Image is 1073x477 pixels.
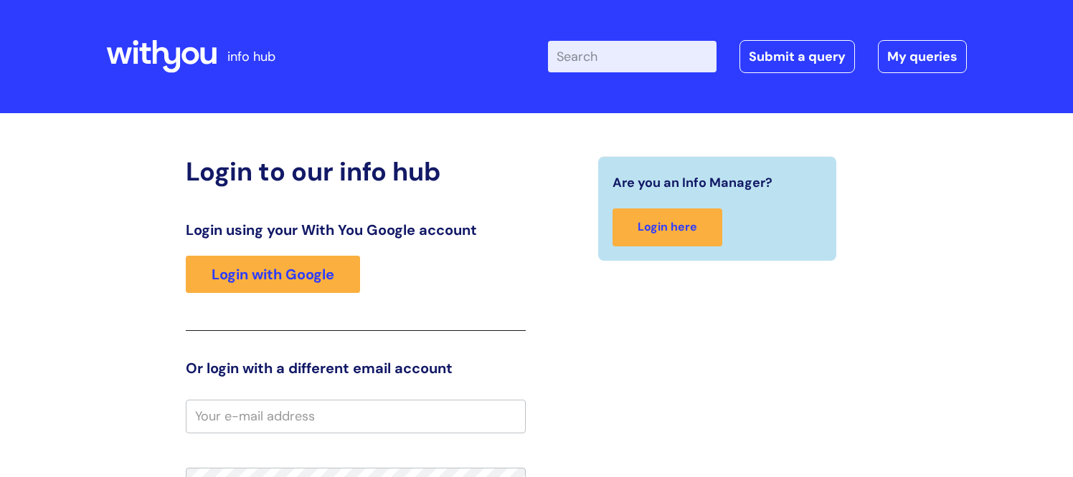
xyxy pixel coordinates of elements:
[186,156,526,187] h2: Login to our info hub
[739,40,855,73] a: Submit a query
[227,45,275,68] p: info hub
[613,208,722,246] a: Login here
[186,221,526,238] h3: Login using your With You Google account
[613,171,772,194] span: Are you an Info Manager?
[548,41,717,72] input: Search
[186,400,526,433] input: Your e-mail address
[878,40,967,73] a: My queries
[186,360,526,377] h3: Or login with a different email account
[186,256,360,293] a: Login with Google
